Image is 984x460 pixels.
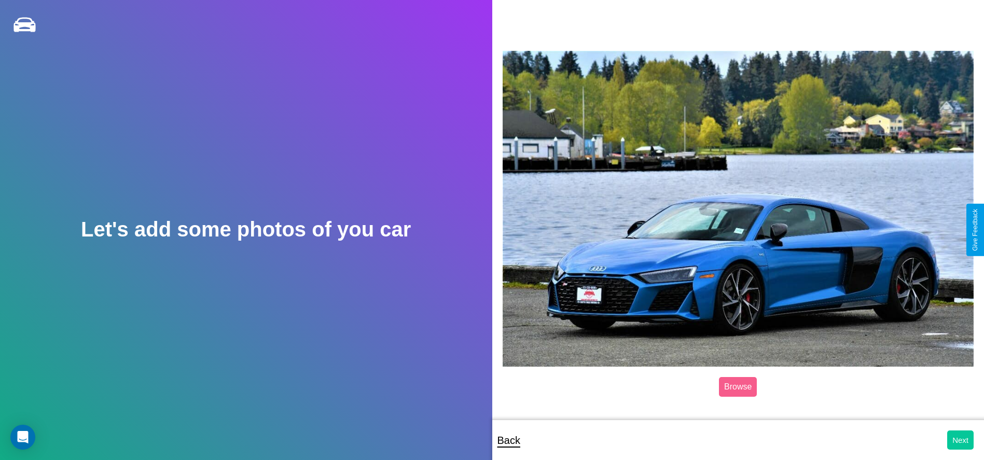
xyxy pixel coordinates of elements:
div: Give Feedback [972,209,979,251]
p: Back [497,431,520,450]
h2: Let's add some photos of you car [81,218,411,241]
button: Next [947,430,974,450]
div: Open Intercom Messenger [10,425,35,450]
label: Browse [719,377,757,397]
img: posted [503,51,974,367]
